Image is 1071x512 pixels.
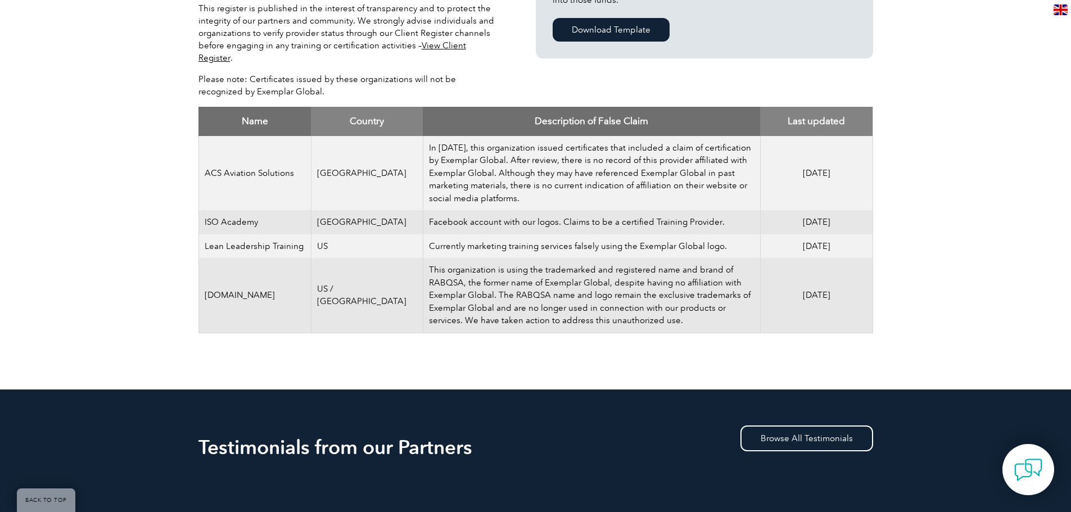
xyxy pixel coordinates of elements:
h2: Testimonials from our Partners [198,438,873,456]
td: Facebook account with our logos. Claims to be a certified Training Provider. [423,210,760,234]
td: US [311,234,423,259]
p: Please note: Certificates issued by these organizations will not be recognized by Exemplar Global. [198,73,502,98]
td: In [DATE], this organization issued certificates that included a claim of certification by Exempl... [423,136,760,211]
th: Mode of Training: activate to sort column ascending [423,107,760,136]
td: [DOMAIN_NAME] [198,258,311,333]
td: [DATE] [760,210,873,234]
td: US / [GEOGRAPHIC_DATA] [311,258,423,333]
th: Mode of Training: activate to sort column ascending [760,107,873,136]
th: Home Office: activate to sort column ascending [198,107,311,136]
td: Lean Leadership Training [198,234,311,259]
td: This organization is using the trademarked and registered name and brand of RABQSA, the former na... [423,258,760,333]
td: ACS Aviation Solutions [198,136,311,211]
th: Coverage: activate to sort column ascending [311,107,423,136]
td: [DATE] [760,258,873,333]
a: Browse All Testimonials [740,425,873,451]
td: [DATE] [760,136,873,211]
img: contact-chat.png [1014,456,1042,484]
td: [DATE] [760,234,873,259]
td: Currently marketing training services falsely using the Exemplar Global logo. [423,234,760,259]
td: ISO Academy [198,210,311,234]
td: [GEOGRAPHIC_DATA] [311,210,423,234]
td: [GEOGRAPHIC_DATA] [311,136,423,211]
a: Download Template [553,18,670,42]
p: This register is published in the interest of transparency and to protect the integrity of our pa... [198,2,502,64]
a: BACK TO TOP [17,488,75,512]
img: en [1054,4,1068,15]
